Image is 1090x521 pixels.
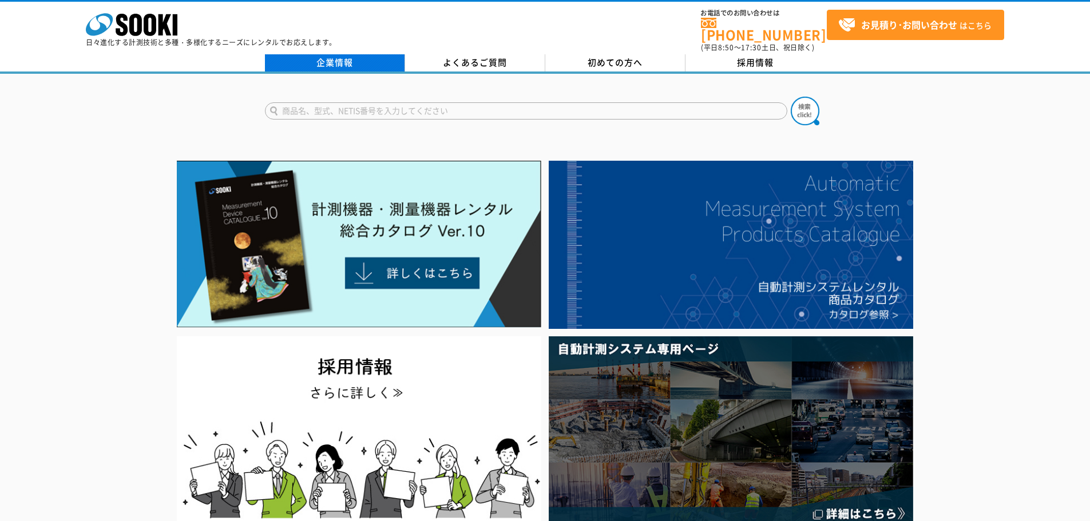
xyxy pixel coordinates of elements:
[405,54,545,71] a: よくあるご質問
[701,18,827,41] a: [PHONE_NUMBER]
[588,56,643,69] span: 初めての方へ
[545,54,685,71] a: 初めての方へ
[265,54,405,71] a: 企業情報
[265,102,787,120] input: 商品名、型式、NETIS番号を入力してください
[177,161,541,328] img: Catalog Ver10
[827,10,1004,40] a: お見積り･お問い合わせはこちら
[718,42,734,53] span: 8:50
[86,39,336,46] p: 日々進化する計測技術と多種・多様化するニーズにレンタルでお応えします。
[861,18,957,31] strong: お見積り･お問い合わせ
[701,10,827,17] span: お電話でのお問い合わせは
[685,54,826,71] a: 採用情報
[791,97,819,125] img: btn_search.png
[838,17,992,34] span: はこちら
[549,161,913,329] img: 自動計測システムカタログ
[741,42,762,53] span: 17:30
[701,42,814,53] span: (平日 ～ 土日、祝日除く)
